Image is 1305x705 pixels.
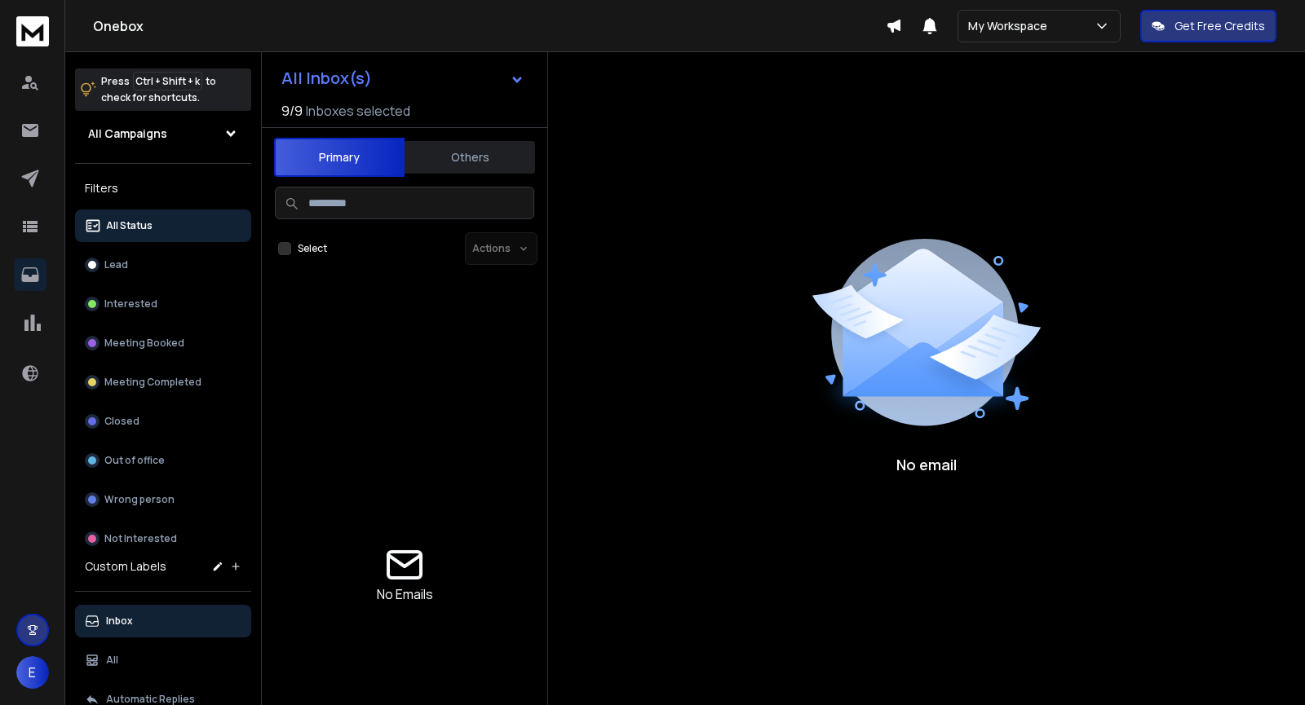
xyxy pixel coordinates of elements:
p: Meeting Booked [104,337,184,350]
button: Wrong person [75,483,251,516]
span: 9 / 9 [281,101,303,121]
button: E [16,656,49,689]
h1: All Campaigns [88,126,167,142]
p: No email [896,453,957,476]
button: All Campaigns [75,117,251,150]
p: All Status [106,219,153,232]
p: Not Interested [104,532,177,545]
button: Closed [75,405,251,438]
p: All [106,654,118,667]
button: Interested [75,288,251,320]
p: Meeting Completed [104,376,201,389]
button: Primary [274,138,405,177]
h3: Inboxes selected [306,101,410,121]
h1: All Inbox(s) [281,70,372,86]
button: Meeting Completed [75,366,251,399]
p: No Emails [377,584,433,604]
p: Press to check for shortcuts. [101,73,216,106]
img: logo [16,16,49,46]
p: Inbox [106,615,133,628]
button: Lead [75,249,251,281]
span: Ctrl + Shift + k [133,72,202,90]
button: Not Interested [75,522,251,555]
p: Lead [104,258,128,271]
button: All Status [75,209,251,242]
p: Interested [104,297,157,311]
button: Others [405,139,535,175]
p: My Workspace [968,18,1054,34]
p: Wrong person [104,493,175,506]
h3: Filters [75,177,251,200]
h3: Custom Labels [85,558,166,575]
label: Select [298,242,327,255]
button: Meeting Booked [75,327,251,359]
button: Get Free Credits [1140,10,1276,42]
button: Inbox [75,605,251,637]
h1: Onebox [93,16,886,36]
button: Out of office [75,444,251,477]
p: Closed [104,415,139,428]
p: Get Free Credits [1174,18,1265,34]
button: All [75,644,251,676]
button: All Inbox(s) [268,62,537,95]
p: Out of office [104,454,165,467]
